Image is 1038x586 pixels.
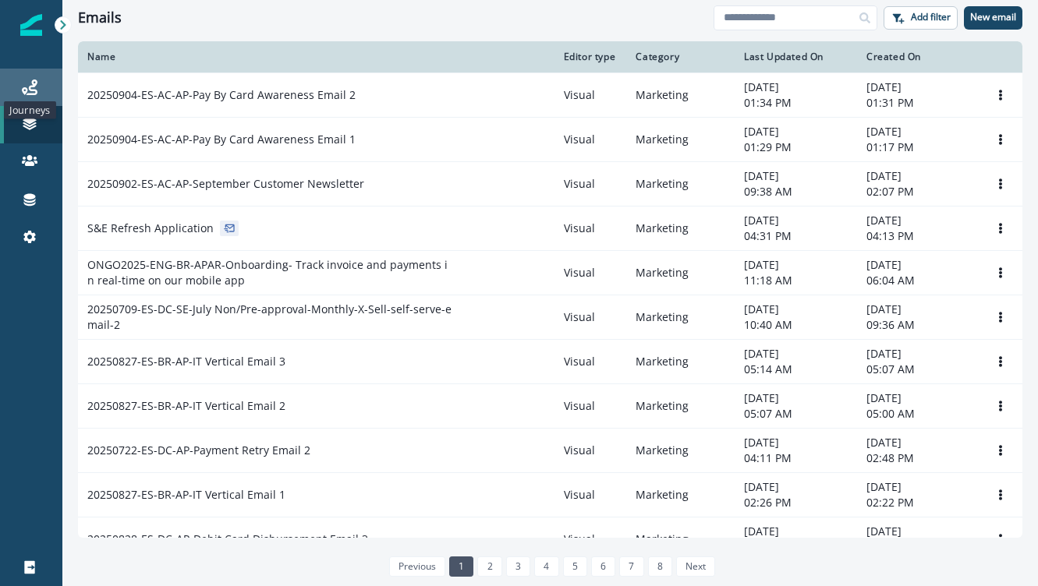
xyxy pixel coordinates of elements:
a: 20250827-ES-BR-AP-IT Vertical Email 3VisualMarketing[DATE]05:14 AM[DATE]05:07 AMOptions [78,339,1022,383]
a: Page 7 [619,556,643,577]
p: 05:07 AM [866,362,969,377]
td: Marketing [626,161,735,206]
div: Name [87,51,545,63]
button: Options [988,305,1013,329]
button: Options [988,261,1013,284]
td: Visual [554,295,627,339]
td: Visual [554,428,627,472]
button: Options [988,528,1013,551]
div: Created On [866,51,969,63]
a: Page 5 [563,556,587,577]
p: 04:11 PM [744,450,848,466]
button: New email [964,6,1022,30]
p: [DATE] [866,257,969,273]
a: 20250709-ES-DC-SE-July Non/Pre-approval-Monthly-X-Sell-self-serve-email-2VisualMarketing[DATE]10:... [78,295,1022,339]
button: Options [988,350,1013,373]
a: 20250827-ES-BR-AP-IT Vertical Email 1VisualMarketing[DATE]02:26 PM[DATE]02:22 PMOptions [78,472,1022,517]
td: Marketing [626,295,735,339]
td: Marketing [626,250,735,295]
a: Page 1 is your current page [449,556,473,577]
div: Category [636,51,725,63]
p: [DATE] [744,435,848,450]
td: Marketing [626,383,735,428]
p: 02:48 PM [866,450,969,466]
p: [DATE] [744,168,848,184]
ul: Pagination [385,556,716,577]
button: Options [988,128,1013,151]
p: Add filter [911,12,951,23]
p: [DATE] [866,302,969,317]
p: [DATE] [744,479,848,495]
p: [DATE] [866,79,969,95]
p: 20250722-ES-DC-AP-Payment Retry Email 2 [87,443,310,458]
p: [DATE] [744,79,848,95]
p: 20250827-ES-BR-AP-IT Vertical Email 2 [87,398,285,414]
p: 09:38 AM [744,184,848,199]
td: Visual [554,472,627,517]
button: Options [988,394,1013,418]
p: [DATE] [866,390,969,406]
img: Inflection [20,14,42,36]
p: 10:40 AM [744,317,848,333]
a: Next page [676,556,715,577]
p: [DATE] [866,346,969,362]
a: S&E Refresh ApplicationVisualMarketing[DATE]04:31 PM[DATE]04:13 PMOptions [78,206,1022,250]
a: 20250722-ES-DC-AP-Payment Retry Email 2VisualMarketing[DATE]04:11 PM[DATE]02:48 PMOptions [78,428,1022,472]
p: [DATE] [866,213,969,228]
a: 20250827-ES-BR-AP-IT Vertical Email 2VisualMarketing[DATE]05:07 AM[DATE]05:00 AMOptions [78,383,1022,428]
p: 02:07 PM [866,184,969,199]
td: Visual [554,117,627,161]
h1: Emails [78,9,122,26]
p: 05:07 AM [744,406,848,422]
p: 02:26 PM [744,495,848,510]
button: Options [988,439,1013,462]
p: 11:18 AM [744,273,848,288]
p: 01:31 PM [866,95,969,111]
p: [DATE] [744,124,848,139]
p: 20250827-ES-BR-AP-IT Vertical Email 3 [87,354,285,369]
p: ONGO2025-ENG-BR-APAR-Onboarding- Track invoice and payments in real-time on our mobile app [87,257,453,288]
a: 20250902-ES-AC-AP-September Customer NewsletterVisualMarketing[DATE]09:38 AM[DATE]02:07 PMOptions [78,161,1022,206]
a: ONGO2025-ENG-BR-APAR-Onboarding- Track invoice and payments in real-time on our mobile appVisualM... [78,250,1022,295]
td: Marketing [626,339,735,383]
a: Page 4 [534,556,558,577]
p: [DATE] [866,435,969,450]
a: Page 2 [477,556,501,577]
a: 20250904-ES-AC-AP-Pay By Card Awareness Email 1VisualMarketing[DATE]01:29 PM[DATE]01:17 PMOptions [78,117,1022,161]
p: 01:29 PM [744,139,848,155]
p: 04:31 PM [744,228,848,244]
a: Page 3 [506,556,530,577]
p: [DATE] [744,524,848,539]
p: 02:22 PM [866,495,969,510]
td: Marketing [626,206,735,250]
p: [DATE] [866,168,969,184]
a: Page 8 [648,556,672,577]
p: [DATE] [866,124,969,139]
p: 20250709-ES-DC-SE-July Non/Pre-approval-Monthly-X-Sell-self-serve-email-2 [87,302,453,333]
td: Marketing [626,72,735,117]
p: 09:36 AM [866,317,969,333]
p: [DATE] [744,257,848,273]
td: Marketing [626,117,735,161]
td: Visual [554,161,627,206]
button: Options [988,83,1013,107]
td: Marketing [626,472,735,517]
td: Visual [554,339,627,383]
p: 20250904-ES-AC-AP-Pay By Card Awareness Email 2 [87,87,356,103]
p: 05:00 AM [866,406,969,422]
a: 20250904-ES-AC-AP-Pay By Card Awareness Email 2VisualMarketing[DATE]01:34 PM[DATE]01:31 PMOptions [78,72,1022,117]
p: 20250902-ES-AC-AP-September Customer Newsletter [87,176,364,192]
p: [DATE] [866,524,969,539]
td: Visual [554,383,627,428]
p: [DATE] [744,302,848,317]
a: Page 6 [591,556,615,577]
button: Options [988,217,1013,240]
p: 01:17 PM [866,139,969,155]
button: Options [988,483,1013,507]
p: [DATE] [744,346,848,362]
a: 20250828-ES-DC-AP-Debit Card Disbursement Email 3VisualMarketing[DATE]09:21 AM[DATE]09:13 AMOptions [78,517,1022,561]
p: [DATE] [744,390,848,406]
p: 06:04 AM [866,273,969,288]
button: Add filter [884,6,958,30]
td: Visual [554,72,627,117]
